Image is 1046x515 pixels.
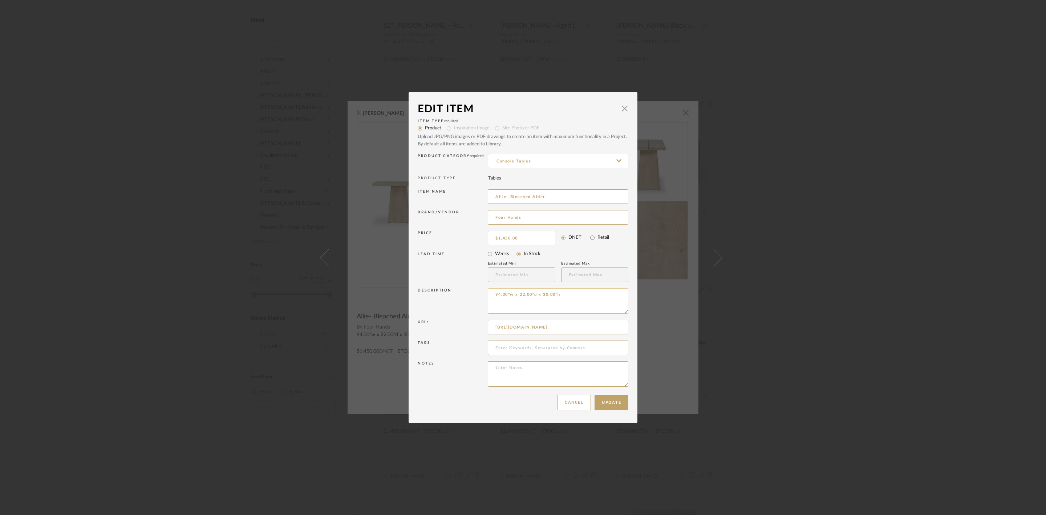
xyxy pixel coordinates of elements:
[418,101,617,117] div: Edit Item
[418,210,488,225] div: Brand/Vendor
[561,261,612,266] div: Estimated Max
[524,250,540,258] label: In Stock
[557,395,591,410] button: Cancel
[561,267,629,282] input: Estimated Max
[418,252,488,282] div: LEAD TIME
[597,234,609,241] label: Retail
[418,123,628,148] mat-radio-group: Select item type
[488,320,628,334] input: Enter URL
[568,234,581,241] label: DNET
[444,119,458,123] span: required
[488,249,628,259] mat-radio-group: Select item type
[488,175,501,182] div: Tables
[418,320,488,335] div: Url:
[595,395,628,410] button: Update
[488,189,628,204] input: Enter Name
[418,341,488,355] div: Tags
[488,267,555,282] input: Estimated Min
[418,288,488,314] div: Description
[425,125,441,132] label: Product
[488,210,628,225] input: Unknown
[418,173,488,184] div: PRODUCT TYPE
[488,231,555,245] input: Enter DNET Price
[561,233,629,243] mat-radio-group: Select price type
[470,154,484,158] span: required
[418,119,628,123] div: Item Type
[488,261,539,266] div: Estimated Min
[495,250,509,258] label: Weeks
[488,154,628,168] input: Type a category to search and select
[418,189,488,204] div: Item name
[418,361,488,387] div: Notes
[617,101,632,116] button: Close
[418,133,628,148] div: Upload JPG/PNG images or PDF drawings to create an item with maximum functionality in a Project. ...
[488,341,628,355] input: Enter Keywords, Separated by Commas
[418,231,488,243] div: Price
[418,154,488,169] div: Product Category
